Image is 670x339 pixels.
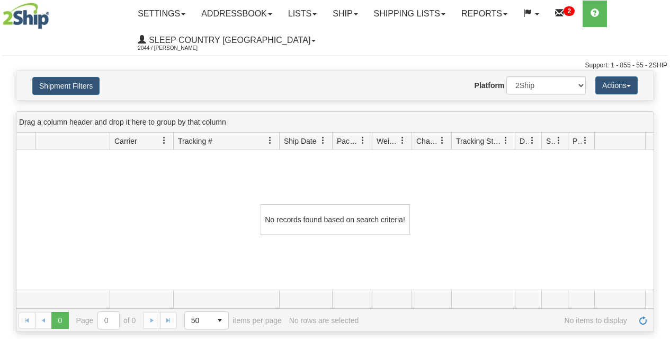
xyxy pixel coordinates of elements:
span: Weight [377,136,399,146]
span: Tracking Status [456,136,502,146]
a: 2 [547,1,583,27]
img: logo2044.jpg [3,3,49,29]
a: Shipping lists [366,1,453,27]
span: Page of 0 [76,311,136,329]
a: Addressbook [193,1,280,27]
a: Reports [453,1,515,27]
span: Sleep Country [GEOGRAPHIC_DATA] [146,36,310,45]
span: Carrier [114,136,137,146]
a: Shipment Issues filter column settings [550,132,568,150]
span: select [211,312,228,329]
iframe: chat widget [646,115,669,223]
a: Sleep Country [GEOGRAPHIC_DATA] 2044 / [PERSON_NAME] [130,27,324,54]
button: Shipment Filters [32,77,100,95]
a: Settings [130,1,193,27]
span: Delivery Status [520,136,529,146]
a: Carrier filter column settings [155,132,173,150]
a: Pickup Status filter column settings [576,132,594,150]
a: Packages filter column settings [354,132,372,150]
span: Ship Date [284,136,316,146]
span: Pickup Status [573,136,582,146]
div: grid grouping header [16,112,654,133]
span: 50 [191,315,205,326]
label: Platform [475,80,505,91]
a: Refresh [635,312,651,329]
a: Weight filter column settings [394,132,412,150]
span: Page 0 [51,312,68,329]
span: items per page [184,311,282,329]
span: 2044 / [PERSON_NAME] [138,43,217,54]
span: Shipment Issues [546,136,555,146]
a: Ship Date filter column settings [314,132,332,150]
a: Ship [325,1,365,27]
button: Actions [595,76,638,94]
a: Charge filter column settings [433,132,451,150]
span: Tracking # [178,136,212,146]
span: Packages [337,136,359,146]
div: No rows are selected [289,316,359,325]
a: Tracking Status filter column settings [497,132,515,150]
a: Tracking # filter column settings [261,132,279,150]
div: Support: 1 - 855 - 55 - 2SHIP [3,61,667,70]
span: Page sizes drop down [184,311,229,329]
span: No items to display [366,316,627,325]
span: Charge [416,136,439,146]
sup: 2 [564,6,575,16]
a: Delivery Status filter column settings [523,132,541,150]
div: No records found based on search criteria! [261,204,410,235]
a: Lists [280,1,325,27]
